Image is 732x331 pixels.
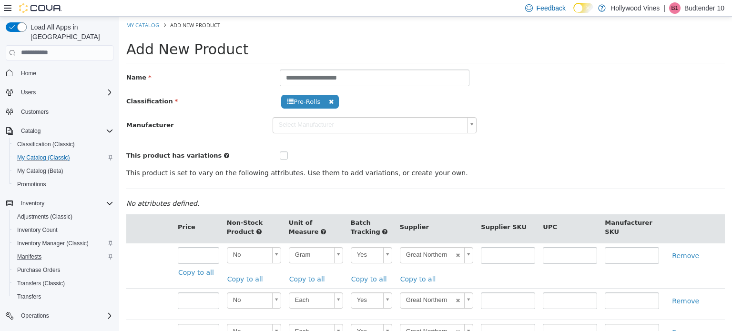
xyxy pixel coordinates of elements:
[13,224,113,236] span: Inventory Count
[281,231,334,246] span: Great Northern
[10,210,117,223] button: Adjustments (Classic)
[663,2,665,14] p: |
[10,250,117,263] button: Manifests
[2,124,117,138] button: Catalog
[17,198,48,209] button: Inventory
[671,2,679,14] span: B1
[170,254,211,271] a: Copy to all
[13,224,61,236] a: Inventory Count
[10,151,117,164] button: My Catalog (Classic)
[13,139,113,150] span: Classification (Classic)
[669,2,681,14] div: Budtender 10
[684,2,724,14] p: Budtender 10
[17,140,75,148] span: Classification (Classic)
[7,81,59,88] span: Classification
[232,308,260,322] span: Yes
[7,57,32,64] span: Name
[2,105,117,119] button: Customers
[21,312,49,320] span: Operations
[13,251,45,262] a: Manifests
[13,165,67,177] a: My Catalog (Beta)
[19,3,62,13] img: Cova
[281,276,355,292] a: Great Northern
[17,226,58,234] span: Inventory Count
[232,307,273,323] a: Yes
[610,2,660,14] p: Hollywood Vines
[21,70,36,77] span: Home
[232,231,273,247] a: Yes
[21,108,49,116] span: Customers
[17,181,46,188] span: Promotions
[17,154,70,161] span: My Catalog (Classic)
[232,276,260,291] span: Yes
[10,223,117,237] button: Inventory Count
[281,231,355,247] a: Great Northern
[10,164,117,178] button: My Catalog (Beta)
[108,254,149,271] a: Copy to all
[17,310,53,321] button: Operations
[108,307,162,323] a: No
[13,251,113,262] span: Manifests
[10,263,117,277] button: Purchase Orders
[17,125,44,137] button: Catalog
[17,67,113,79] span: Home
[59,207,76,214] span: Price
[548,276,585,293] a: Remove
[17,125,113,137] span: Catalog
[21,127,41,135] span: Catalog
[2,86,117,99] button: Users
[170,307,224,323] a: Each
[17,240,89,247] span: Inventory Manager (Classic)
[17,293,41,301] span: Transfers
[232,202,261,219] span: Batch Tracking
[7,135,102,142] span: This product has variations
[13,291,45,302] a: Transfers
[2,309,117,322] button: Operations
[2,197,117,210] button: Inventory
[13,179,113,190] span: Promotions
[537,3,566,13] span: Feedback
[17,87,40,98] button: Users
[17,87,113,98] span: Users
[170,231,224,247] a: Gram
[21,89,36,96] span: Users
[281,307,355,323] a: Great Northern
[13,179,50,190] a: Promotions
[108,231,149,246] span: No
[13,264,64,276] a: Purchase Orders
[59,247,100,265] a: Copy to all
[170,308,211,322] span: Each
[7,151,606,161] p: This product is set to vary on the following attributes. Use them to add variations, or create yo...
[13,211,113,222] span: Adjustments (Classic)
[108,276,162,292] a: No
[7,5,40,12] a: My Catalog
[153,100,358,117] a: Select Manufacturer
[573,3,593,13] input: Dark Mode
[7,24,130,41] span: Add New Product
[13,211,76,222] a: Adjustments (Classic)
[2,66,117,80] button: Home
[10,138,117,151] button: Classification (Classic)
[281,308,334,322] span: Great Northern
[17,280,65,287] span: Transfers (Classic)
[17,106,113,118] span: Customers
[7,183,80,191] em: No attributes defined.
[17,167,63,175] span: My Catalog (Beta)
[10,277,117,290] button: Transfers (Classic)
[108,308,149,322] span: No
[281,207,310,214] span: Supplier
[13,238,92,249] a: Inventory Manager (Classic)
[17,253,41,261] span: Manifests
[17,198,113,209] span: Inventory
[13,264,113,276] span: Purchase Orders
[17,213,72,221] span: Adjustments (Classic)
[362,207,407,214] span: Supplier SKU
[162,78,220,92] span: Pre-Rolls
[13,139,79,150] a: Classification (Classic)
[108,202,143,219] span: Non-Stock Product
[13,165,113,177] span: My Catalog (Beta)
[232,254,273,271] a: Copy to all
[17,68,40,79] a: Home
[17,266,61,274] span: Purchase Orders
